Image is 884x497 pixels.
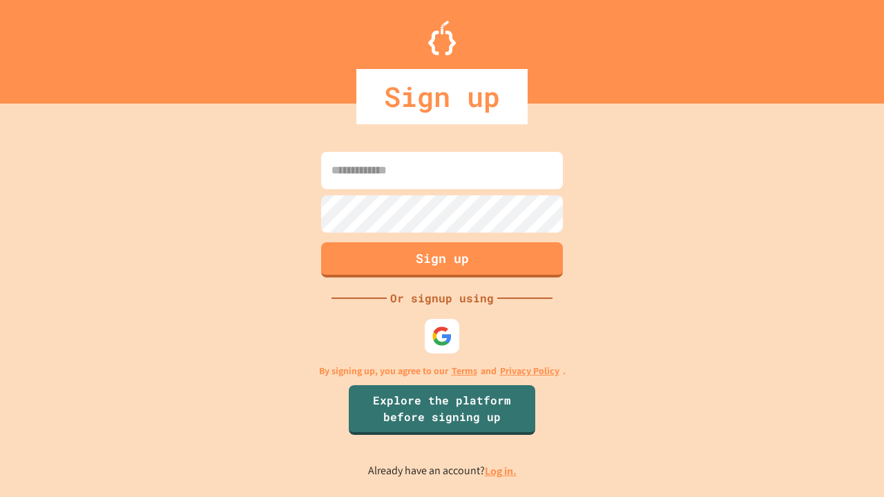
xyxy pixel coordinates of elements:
[321,242,563,277] button: Sign up
[349,385,535,435] a: Explore the platform before signing up
[485,464,517,478] a: Log in.
[452,364,477,378] a: Terms
[356,69,528,124] div: Sign up
[368,462,517,480] p: Already have an account?
[432,326,452,347] img: google-icon.svg
[500,364,559,378] a: Privacy Policy
[428,21,456,55] img: Logo.svg
[387,290,497,306] div: Or signup using
[319,364,566,378] p: By signing up, you agree to our and .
